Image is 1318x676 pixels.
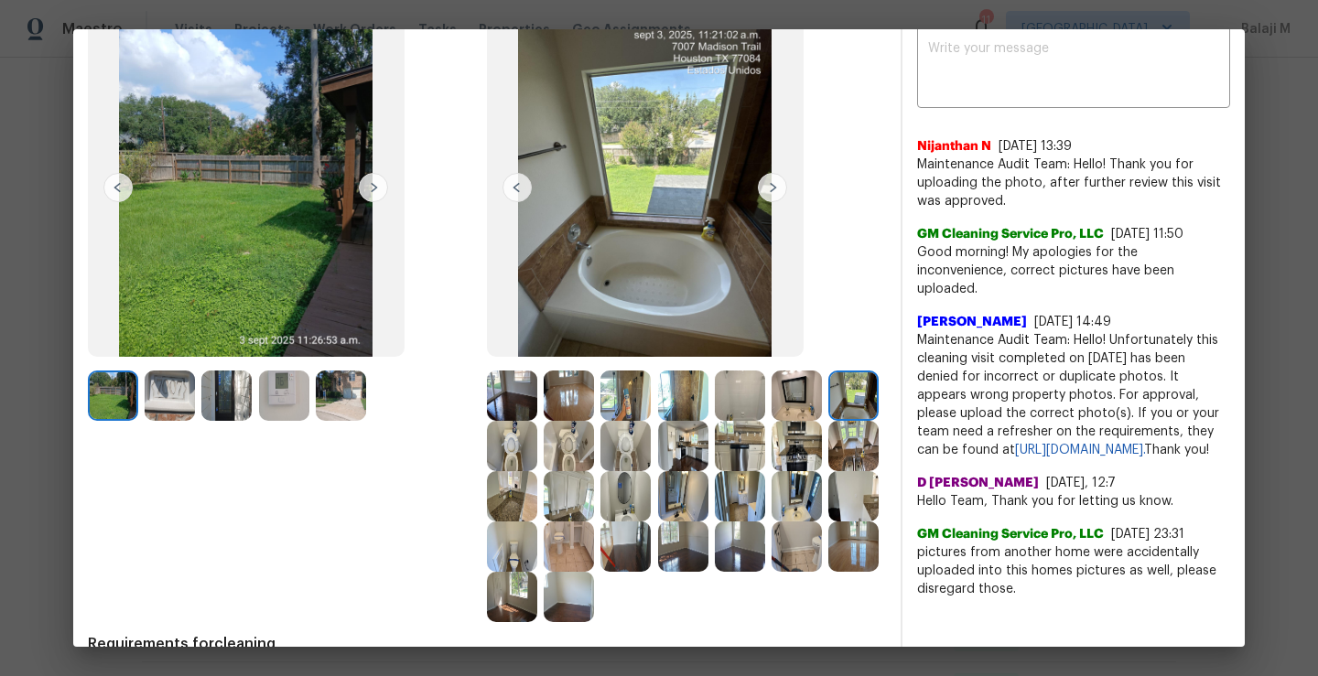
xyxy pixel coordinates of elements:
[917,474,1039,492] span: D [PERSON_NAME]
[917,243,1230,298] span: Good morning! My apologies for the inconvenience, correct pictures have been uploaded.
[758,173,787,202] img: right-chevron-button-url
[999,140,1072,153] span: [DATE] 13:39
[917,492,1230,510] span: Hello Team, Thank you for letting us know.
[917,313,1027,331] span: [PERSON_NAME]
[88,635,886,653] span: Requirements for cleaning
[917,543,1230,598] span: pictures from another home were accidentally uploaded into this homes pictures as well, please di...
[1015,444,1144,456] a: [URL][DOMAIN_NAME].
[917,137,991,156] span: Nijanthan N
[917,525,1104,543] span: GM Cleaning Service Pro, LLC
[1046,477,1116,489] span: [DATE], 12:7
[502,173,532,202] img: left-chevron-button-url
[1111,228,1183,241] span: [DATE] 11:50
[1111,528,1184,541] span: [DATE] 23:31
[1034,316,1111,328] span: [DATE] 14:49
[917,156,1230,210] span: Maintenance Audit Team: Hello! Thank you for uploading the photo, after further review this visit...
[917,331,1230,459] span: Maintenance Audit Team: Hello! Unfortunately this cleaning visit completed on [DATE] has been den...
[917,225,1104,243] span: GM Cleaning Service Pro, LLC
[359,173,388,202] img: right-chevron-button-url
[103,173,133,202] img: left-chevron-button-url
